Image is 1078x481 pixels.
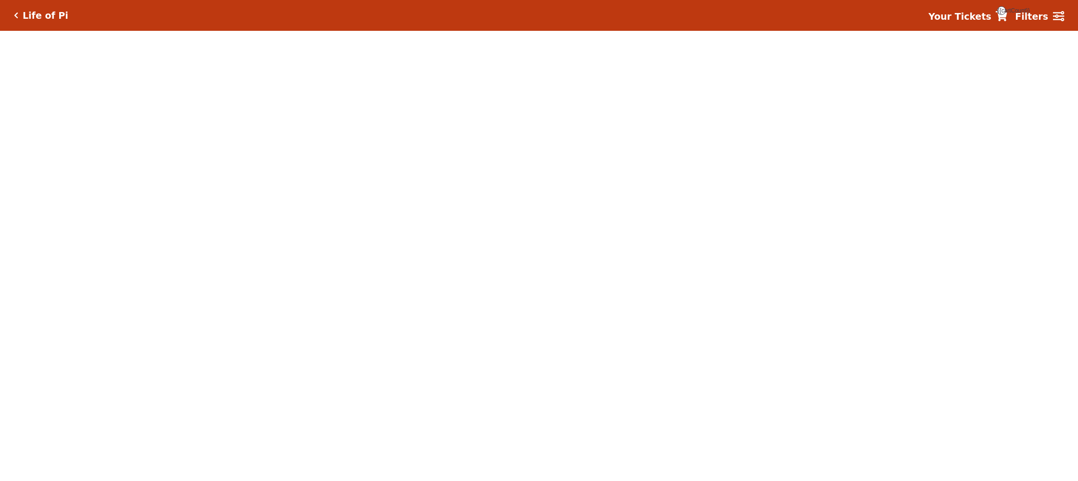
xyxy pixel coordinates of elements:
[928,11,991,22] strong: Your Tickets
[14,12,18,19] a: Click here to go back to filters
[928,10,1007,24] a: Your Tickets {{cartCount}}
[1015,11,1048,22] strong: Filters
[997,6,1006,15] span: {{cartCount}}
[1015,10,1064,24] a: Filters
[23,10,68,21] h5: Life of Pi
